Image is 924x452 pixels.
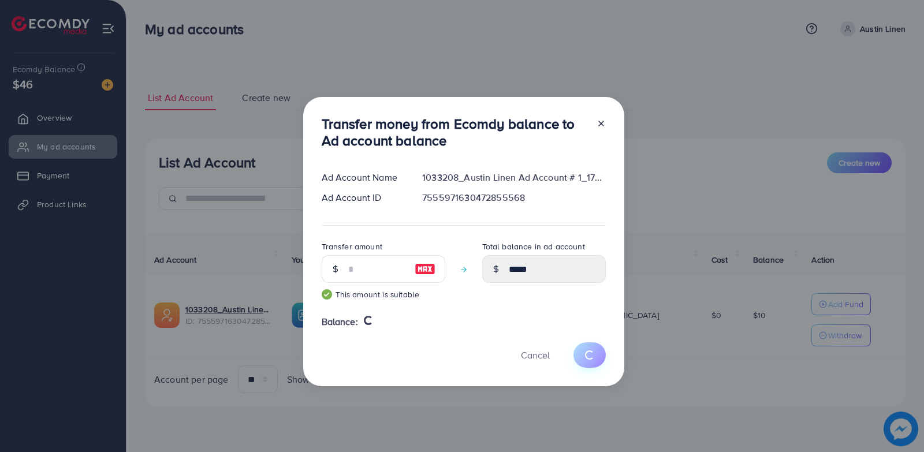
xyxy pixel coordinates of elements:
small: This amount is suitable [322,289,445,300]
div: 7555971630472855568 [413,191,614,204]
div: Ad Account Name [312,171,413,184]
img: image [415,262,435,276]
label: Transfer amount [322,241,382,252]
span: Cancel [521,349,550,361]
button: Cancel [506,342,564,367]
div: 1033208_Austin Linen Ad Account # 1_1759261785729 [413,171,614,184]
h3: Transfer money from Ecomdy balance to Ad account balance [322,115,587,149]
label: Total balance in ad account [482,241,585,252]
img: guide [322,289,332,300]
div: Ad Account ID [312,191,413,204]
span: Balance: [322,315,358,328]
